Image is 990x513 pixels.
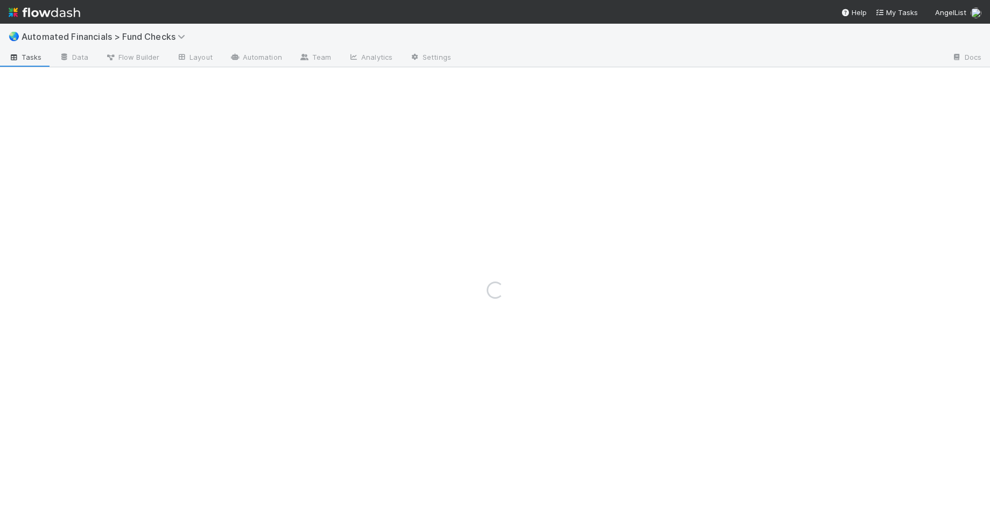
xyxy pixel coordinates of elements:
span: Automated Financials > Fund Checks [22,31,191,42]
a: Flow Builder [97,50,168,67]
a: Team [291,50,340,67]
img: avatar_1d14498f-6309-4f08-8780-588779e5ce37.png [971,8,981,18]
span: Tasks [9,52,42,62]
span: Flow Builder [106,52,159,62]
a: Analytics [340,50,401,67]
div: Help [841,7,867,18]
a: Data [51,50,97,67]
a: Automation [221,50,291,67]
a: Layout [168,50,221,67]
a: Settings [401,50,460,67]
img: logo-inverted-e16ddd16eac7371096b0.svg [9,3,80,22]
span: AngelList [935,8,966,17]
span: My Tasks [875,8,918,17]
a: My Tasks [875,7,918,18]
a: Docs [943,50,990,67]
span: 🌏 [9,32,19,41]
